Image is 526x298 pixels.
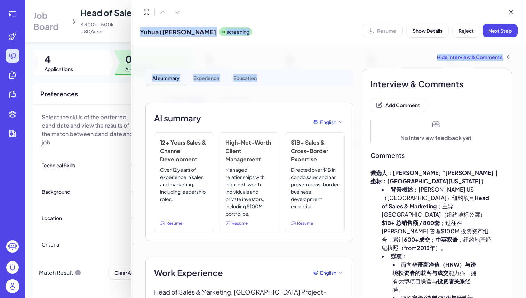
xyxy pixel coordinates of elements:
span: Resume [166,220,182,226]
h3: $1B+ Sales & Cross-Border Expertise [291,138,339,163]
span: Reject [459,27,474,34]
span: Work Experience [154,266,223,279]
span: ； [430,236,436,243]
div: Hide Interview & Comments [145,54,512,61]
h3: High-Net-Worth Client Management [225,138,273,163]
button: Add Comment [370,98,426,112]
strong: 600+成交 [404,236,430,243]
span: 面向 [401,261,412,268]
span: Yuhua ([PERSON_NAME] [140,27,216,37]
p: Managed relationships with high-net-worth individuals and private investors, including $100M+ por... [225,166,273,217]
strong: 华语高净值（HNW）与跨境投资者的获客与成交 [393,261,476,276]
div: Experience [188,69,225,86]
strong: 投资者关系 [437,277,465,285]
span: Resume [232,220,248,226]
strong: 候选人：[PERSON_NAME] “[PERSON_NAME]｜坐标：[GEOGRAPHIC_DATA][US_STATE]） [370,169,499,185]
span: ：[PERSON_NAME] US（[GEOGRAPHIC_DATA]）纽约项目 [382,186,475,201]
span: English [320,269,336,276]
div: Education [228,69,262,86]
strong: $1B+ 总销售额 / 800套 [382,219,440,226]
button: Reject [453,24,480,37]
span: Show Details [413,27,443,34]
h3: 12+ Years Sales & Channel Development [160,138,208,163]
strong: 中英双语 [436,236,458,243]
h2: AI summary [154,112,201,124]
span: 年）。 [430,244,446,251]
div: No interview feedback yet [400,134,471,142]
button: Next Step [483,24,518,37]
span: Comments [370,151,503,160]
span: Interview & Comments [370,78,503,90]
span: Add Comment [385,102,420,108]
span: English [320,119,336,126]
span: ；过往在 [PERSON_NAME] 管理$100M 投资资产组合，累计 [382,219,488,243]
span: Next Step [488,27,512,34]
span: Resume [297,220,313,226]
strong: 背景概述 [391,186,413,193]
button: Show Details [407,24,448,37]
strong: 2013 [417,244,430,251]
strong: 强项： [391,252,407,260]
div: AI summary [147,69,185,86]
p: Over 12 years of experience in sales and marketing, including leadership roles. [160,166,208,217]
p: Directed over $1B in condo sales and has proven cross-border business development expertise. [291,166,339,217]
p: screening [226,28,249,35]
